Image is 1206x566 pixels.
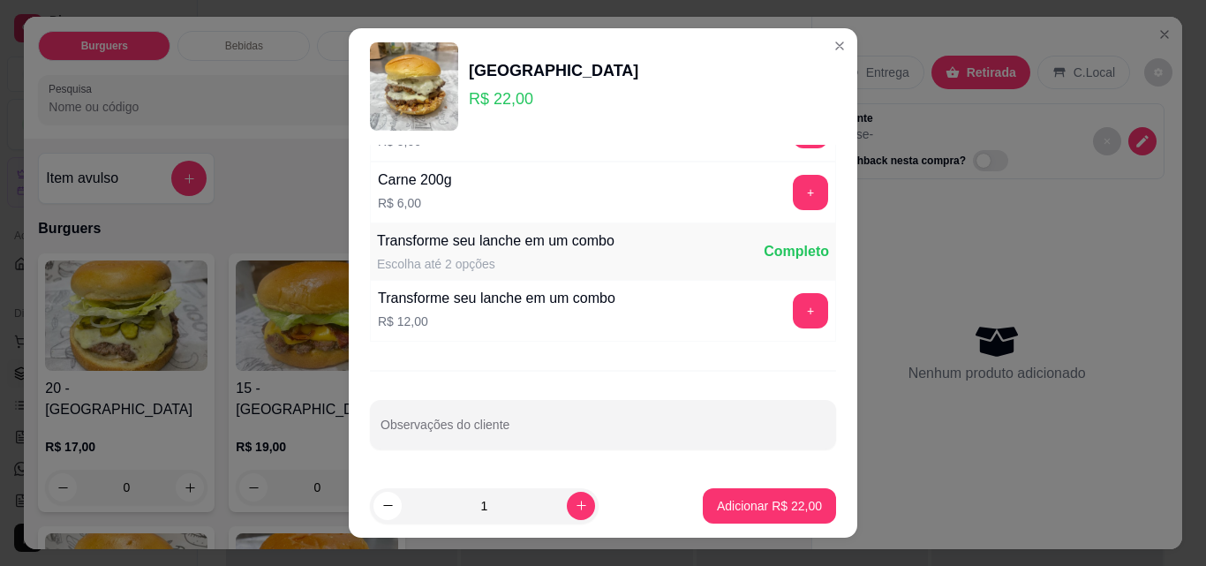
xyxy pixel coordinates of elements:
[378,313,615,330] p: R$ 12,00
[703,488,836,524] button: Adicionar R$ 22,00
[378,170,452,191] div: Carne 200g
[469,58,638,83] div: [GEOGRAPHIC_DATA]
[377,230,614,252] div: Transforme seu lanche em um combo
[793,175,828,210] button: add
[469,87,638,111] p: R$ 22,00
[373,492,402,520] button: decrease-product-quantity
[793,293,828,328] button: add
[825,32,854,60] button: Close
[378,194,452,212] p: R$ 6,00
[764,241,829,262] div: Completo
[567,492,595,520] button: increase-product-quantity
[717,497,822,515] p: Adicionar R$ 22,00
[370,42,458,131] img: product-image
[378,288,615,309] div: Transforme seu lanche em um combo
[377,255,614,273] div: Escolha até 2 opções
[381,423,825,441] input: Observações do cliente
